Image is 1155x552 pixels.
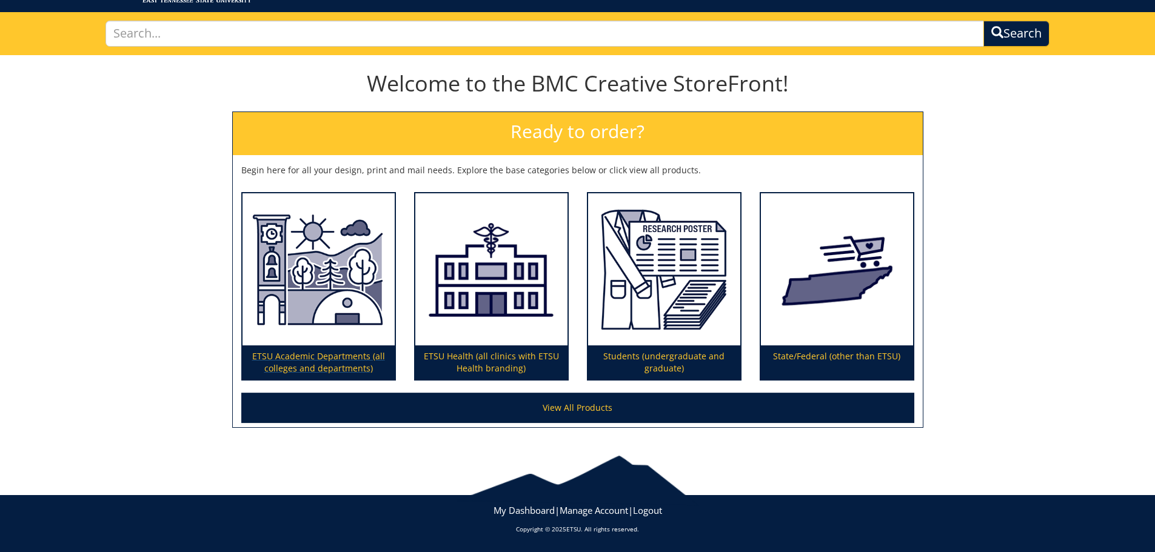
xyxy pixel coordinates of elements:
[761,193,913,346] img: State/Federal (other than ETSU)
[241,164,914,176] p: Begin here for all your design, print and mail needs. Explore the base categories below or click ...
[494,504,555,516] a: My Dashboard
[633,504,662,516] a: Logout
[415,345,567,379] p: ETSU Health (all clinics with ETSU Health branding)
[241,393,914,423] a: View All Products
[566,525,581,533] a: ETSU
[243,193,395,346] img: ETSU Academic Departments (all colleges and departments)
[243,345,395,379] p: ETSU Academic Departments (all colleges and departments)
[983,21,1050,47] button: Search
[415,193,567,346] img: ETSU Health (all clinics with ETSU Health branding)
[588,193,740,346] img: Students (undergraduate and graduate)
[233,112,923,155] h2: Ready to order?
[105,21,985,47] input: Search...
[560,504,628,516] a: Manage Account
[232,71,923,96] h1: Welcome to the BMC Creative StoreFront!
[243,193,395,380] a: ETSU Academic Departments (all colleges and departments)
[588,193,740,380] a: Students (undergraduate and graduate)
[761,193,913,380] a: State/Federal (other than ETSU)
[415,193,567,380] a: ETSU Health (all clinics with ETSU Health branding)
[761,345,913,379] p: State/Federal (other than ETSU)
[588,345,740,379] p: Students (undergraduate and graduate)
